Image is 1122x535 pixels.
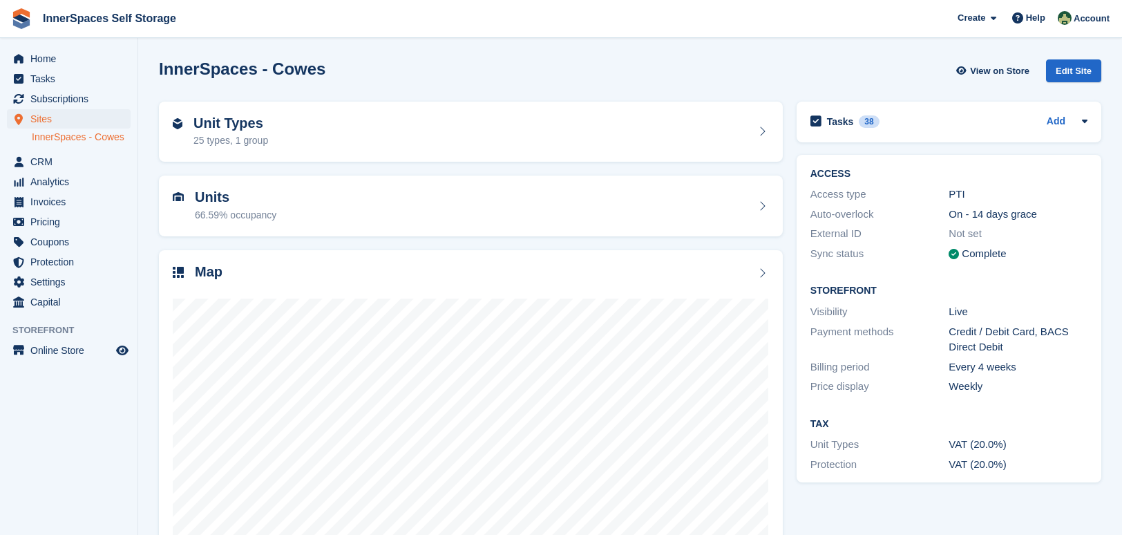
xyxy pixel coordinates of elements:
span: Capital [30,292,113,312]
div: On - 14 days grace [949,207,1087,223]
div: Credit / Debit Card, BACS Direct Debit [949,324,1087,355]
div: Unit Types [810,437,949,453]
div: Not set [949,226,1087,242]
span: Analytics [30,172,113,191]
span: Tasks [30,69,113,88]
div: 66.59% occupancy [195,208,276,223]
h2: Tax [810,419,1087,430]
h2: Tasks [827,115,854,128]
h2: Storefront [810,285,1087,297]
a: Units 66.59% occupancy [159,176,783,236]
div: VAT (20.0%) [949,437,1087,453]
span: Online Store [30,341,113,360]
span: View on Store [970,64,1029,78]
div: 25 types, 1 group [193,133,268,148]
a: View on Store [954,59,1035,82]
a: Unit Types 25 types, 1 group [159,102,783,162]
div: 38 [859,115,879,128]
a: menu [7,172,131,191]
div: Price display [810,379,949,395]
a: menu [7,212,131,232]
h2: ACCESS [810,169,1087,180]
span: Account [1074,12,1110,26]
h2: Unit Types [193,115,268,131]
div: Protection [810,457,949,473]
a: menu [7,292,131,312]
a: menu [7,272,131,292]
div: Payment methods [810,324,949,355]
a: menu [7,69,131,88]
span: CRM [30,152,113,171]
div: PTI [949,187,1087,203]
a: menu [7,341,131,360]
span: Sites [30,109,113,129]
a: menu [7,232,131,252]
img: map-icn-33ee37083ee616e46c38cad1a60f524a97daa1e2b2c8c0bc3eb3415660979fc1.svg [173,267,184,278]
div: Billing period [810,359,949,375]
img: Paula Amey [1058,11,1072,25]
a: menu [7,192,131,212]
a: menu [7,49,131,68]
div: Access type [810,187,949,203]
div: Live [949,304,1087,320]
h2: Units [195,189,276,205]
span: Storefront [12,323,137,337]
a: Add [1047,114,1065,130]
a: menu [7,252,131,272]
div: Visibility [810,304,949,320]
span: Protection [30,252,113,272]
span: Subscriptions [30,89,113,109]
div: Auto-overlock [810,207,949,223]
span: Home [30,49,113,68]
span: Pricing [30,212,113,232]
span: Help [1026,11,1045,25]
div: Edit Site [1046,59,1101,82]
img: unit-icn-7be61d7bf1b0ce9d3e12c5938cc71ed9869f7b940bace4675aadf7bd6d80202e.svg [173,192,184,202]
a: Edit Site [1046,59,1101,88]
a: InnerSpaces Self Storage [37,7,182,30]
div: External ID [810,226,949,242]
a: menu [7,89,131,109]
a: InnerSpaces - Cowes [32,131,131,144]
span: Invoices [30,192,113,212]
img: unit-type-icn-2b2737a686de81e16bb02015468b77c625bbabd49415b5ef34ead5e3b44a266d.svg [173,118,182,129]
span: Create [958,11,985,25]
div: Every 4 weeks [949,359,1087,375]
a: menu [7,109,131,129]
a: Preview store [114,342,131,359]
h2: InnerSpaces - Cowes [159,59,325,78]
h2: Map [195,264,222,280]
div: Weekly [949,379,1087,395]
div: Complete [962,246,1006,262]
div: Sync status [810,246,949,262]
img: stora-icon-8386f47178a22dfd0bd8f6a31ec36ba5ce8667c1dd55bd0f319d3a0aa187defe.svg [11,8,32,29]
span: Settings [30,272,113,292]
span: Coupons [30,232,113,252]
a: menu [7,152,131,171]
div: VAT (20.0%) [949,457,1087,473]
